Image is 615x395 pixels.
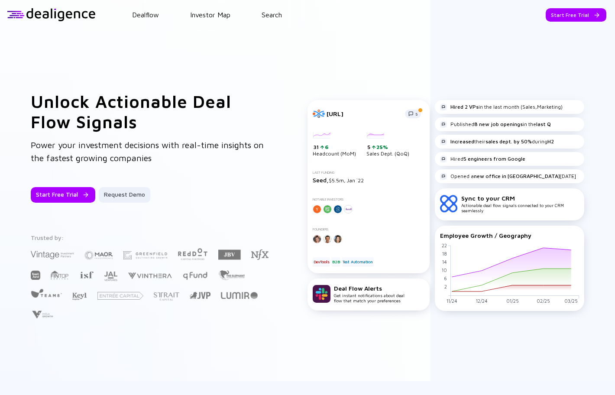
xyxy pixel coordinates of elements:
[537,298,550,304] tspan: 02/25
[474,173,560,179] strong: new office in [GEOGRAPHIC_DATA]
[546,8,606,22] button: Start Free Trial
[128,272,172,280] img: Vinthera
[313,257,330,266] div: DevTools
[313,227,424,231] div: Founders
[313,176,329,184] span: Seed,
[476,298,488,304] tspan: 12/24
[334,285,405,303] div: Get instant notifications about deal flow that match your preferences
[84,248,113,262] img: Maor Investments
[313,132,356,157] div: Headcount (MoM)
[536,121,551,127] strong: last Q
[463,155,525,162] strong: 5 engineers from Google
[474,121,523,127] strong: 8 new job openings
[218,249,241,260] img: JBV Capital
[367,144,409,151] div: 5
[31,311,54,319] img: Viola Growth
[123,251,167,259] img: Greenfield Partners
[461,194,579,202] div: Sync to your CRM
[327,110,400,117] div: [URL]
[375,144,388,150] div: 25%
[440,232,579,239] div: Employee Growth / Geography
[178,246,208,261] img: Red Dot Capital Partners
[440,173,576,180] div: Opened a [DATE]
[104,272,117,281] img: JAL Ventures
[218,270,245,280] img: The Elephant
[31,91,273,132] h1: Unlock Actionable Deal Flow Signals
[547,138,554,145] strong: H2
[31,187,95,203] button: Start Free Trial
[334,285,405,292] div: Deal Flow Alerts
[97,292,143,300] img: Entrée Capital
[444,284,447,289] tspan: 2
[440,138,554,145] div: their during
[51,270,69,280] img: FINTOP Capital
[31,140,264,163] span: Power your investment decisions with real-time insights on the fastest growing companies
[313,171,424,175] div: Last Funding
[31,250,74,260] img: Vintage Investment Partners
[486,138,532,145] strong: sales dept. by 50%
[461,194,579,213] div: Actionable deal flow signals connected to your CRM seamlessly
[314,144,356,151] div: 31
[182,270,208,281] img: Q Fund
[99,187,150,203] button: Request Demo
[31,288,62,298] img: Team8
[442,250,447,256] tspan: 18
[366,132,409,157] div: Sales Dept. (QoQ)
[154,292,179,301] img: Strait Capital
[313,197,424,201] div: Notable Investors
[506,298,519,304] tspan: 01/25
[444,275,447,281] tspan: 6
[440,121,551,128] div: Published in the
[79,271,94,278] img: Israel Secondary Fund
[313,176,424,184] div: $5.5m, Jan `22
[442,242,447,248] tspan: 22
[442,259,447,264] tspan: 14
[450,138,474,145] strong: Increased
[251,249,269,260] img: NFX
[72,292,87,301] img: Key1 Capital
[342,257,374,266] div: Test Automation
[190,11,230,19] a: Investor Map
[564,298,578,304] tspan: 03/25
[132,11,159,19] a: Dealflow
[190,292,210,299] img: Jerusalem Venture Partners
[440,104,563,110] div: in the last month (Sales,Marketing)
[331,257,340,266] div: B2B
[447,298,457,304] tspan: 11/24
[324,144,329,150] div: 6
[442,267,447,273] tspan: 10
[440,155,525,162] div: Hired
[221,292,258,299] img: Lumir Ventures
[31,234,270,241] div: Trusted by:
[262,11,282,19] a: Search
[450,104,479,110] strong: Hired 2 VPs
